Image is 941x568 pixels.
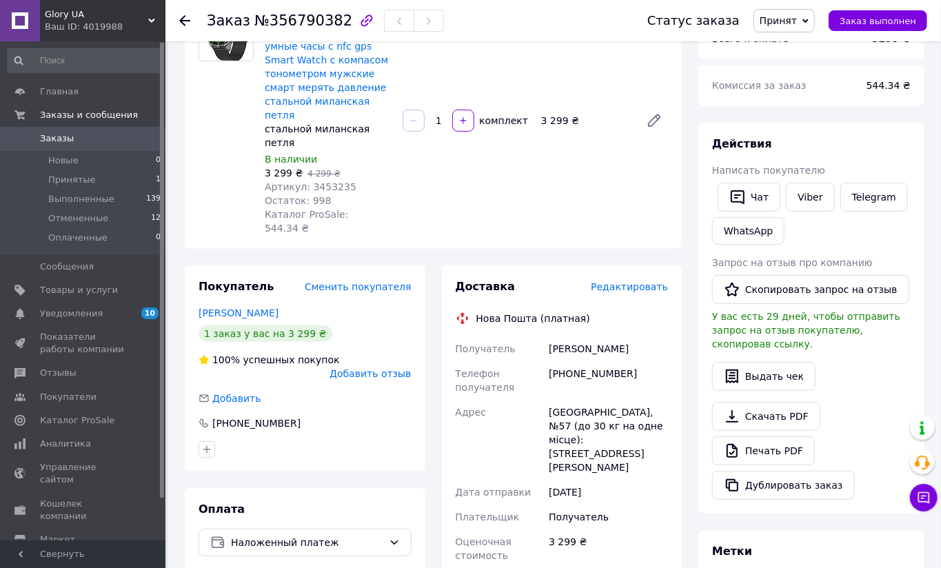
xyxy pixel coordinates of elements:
[456,536,512,561] span: Оценочная стоимость
[45,21,165,33] div: Ваш ID: 4019988
[7,48,162,73] input: Поиск
[212,354,240,365] span: 100%
[786,183,834,212] a: Viber
[199,353,340,367] div: успешных покупок
[48,154,79,167] span: Новые
[546,505,671,529] div: Получатель
[718,183,780,212] button: Чат
[760,15,797,26] span: Принят
[45,8,148,21] span: Glory UA
[265,154,317,165] span: В наличии
[231,535,383,550] span: Наложенный платеж
[712,137,772,150] span: Действия
[456,407,486,418] span: Адрес
[546,529,671,568] div: 3 299 ₴
[712,402,820,431] a: Скачать PDF
[48,193,114,205] span: Выполненные
[867,80,911,91] span: 544.34 ₴
[156,154,161,167] span: 0
[712,165,825,176] span: Написать покупателю
[456,343,516,354] span: Получатель
[265,168,303,179] span: 3 299 ₴
[40,414,114,427] span: Каталог ProSale
[640,107,668,134] a: Редактировать
[712,471,855,500] button: Дублировать заказ
[199,307,279,318] a: [PERSON_NAME]
[40,534,75,546] span: Маркет
[48,174,96,186] span: Принятые
[872,33,911,44] b: 3299 ₴
[647,14,740,28] div: Статус заказа
[265,181,356,192] span: Артикул: 3453235
[307,169,340,179] span: 4 299 ₴
[546,361,671,400] div: [PHONE_NUMBER]
[199,280,274,293] span: Покупатель
[265,209,348,234] span: Каталог ProSale: 544.34 ₴
[212,393,261,404] span: Добавить
[712,217,785,245] a: WhatsApp
[712,275,909,304] button: Скопировать запрос на отзыв
[40,85,79,98] span: Главная
[40,261,94,273] span: Сообщения
[151,212,161,225] span: 12
[199,325,332,342] div: 1 заказ у вас на 3 299 ₴
[141,307,159,319] span: 10
[40,284,118,296] span: Товары и услуги
[712,545,752,558] span: Метки
[40,307,103,320] span: Уведомления
[305,281,411,292] span: Сменить покупателя
[840,16,916,26] span: Заказ выполнен
[156,174,161,186] span: 1
[48,212,108,225] span: Отмененные
[207,12,250,29] span: Заказ
[456,280,516,293] span: Доставка
[40,391,97,403] span: Покупатели
[146,193,161,205] span: 139
[712,311,900,349] span: У вас есть 29 дней, чтобы отправить запрос на отзыв покупателю, скопировав ссылку.
[456,511,520,523] span: Плательщик
[40,498,128,523] span: Кошелек компании
[546,480,671,505] div: [DATE]
[473,312,594,325] div: Нова Пошта (платная)
[546,400,671,480] div: [GEOGRAPHIC_DATA], №57 (до 30 кг на одне місце): [STREET_ADDRESS][PERSON_NAME]
[591,281,668,292] span: Редактировать
[40,461,128,486] span: Управление сайтом
[179,14,190,28] div: Вернуться назад
[546,336,671,361] div: [PERSON_NAME]
[40,367,77,379] span: Отзывы
[48,232,108,244] span: Оплаченные
[254,12,352,29] span: №356790382
[199,503,245,516] span: Оплата
[536,111,635,130] div: 3 299 ₴
[829,10,927,31] button: Заказ выполнен
[330,368,411,379] span: Добавить отзыв
[712,80,807,91] span: Комиссия за заказ
[265,195,332,206] span: Остаток: 998
[712,436,815,465] a: Печать PDF
[40,132,74,145] span: Заказы
[40,109,138,121] span: Заказы и сообщения
[910,484,938,511] button: Чат с покупателем
[840,183,908,212] a: Telegram
[456,487,532,498] span: Дата отправки
[40,331,128,356] span: Показатели работы компании
[156,232,161,244] span: 0
[712,362,816,391] button: Выдать чек
[712,33,789,44] span: Всего к оплате
[456,368,515,393] span: Телефон получателя
[265,27,388,121] a: Водонепроницаемые умные часы с nfc gps Smart Watch с компасом тонометром мужские смарт мерять дав...
[476,114,529,128] div: комплект
[712,257,873,268] span: Запрос на отзыв про компанию
[211,416,302,430] div: [PHONE_NUMBER]
[265,122,392,150] div: стальной миланская петля
[40,438,91,450] span: Аналитика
